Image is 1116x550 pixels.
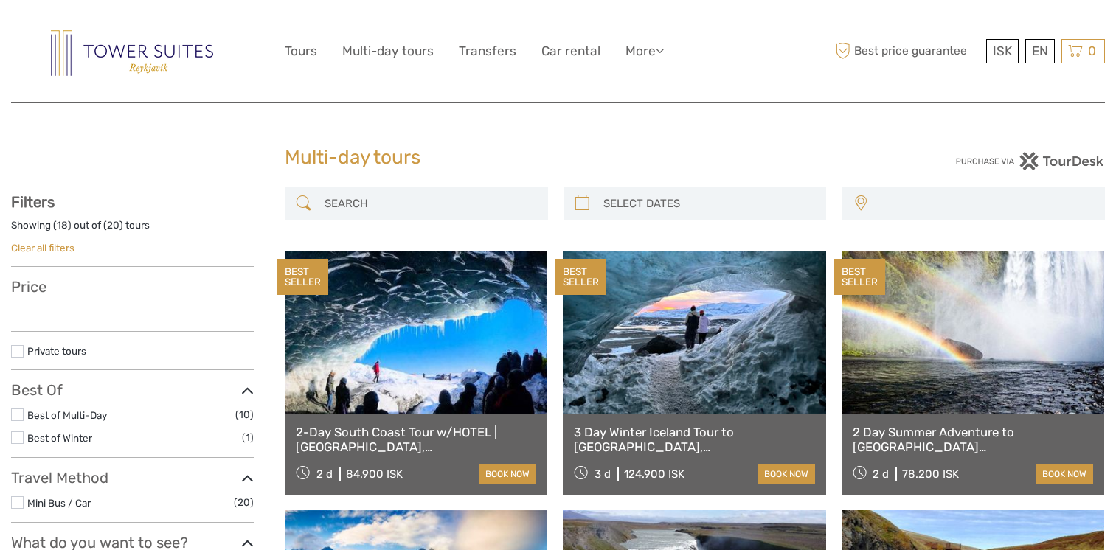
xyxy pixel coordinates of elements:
input: SELECT DATES [597,191,819,217]
a: Mini Bus / Car [27,497,91,509]
a: Best of Multi-Day [27,409,107,421]
span: ISK [993,43,1012,58]
label: 20 [107,218,119,232]
a: 3 Day Winter Iceland Tour to [GEOGRAPHIC_DATA], [GEOGRAPHIC_DATA], [GEOGRAPHIC_DATA] and [GEOGRAP... [574,425,814,455]
span: 2 d [873,467,889,481]
a: 2-Day South Coast Tour w/HOTEL | [GEOGRAPHIC_DATA], [GEOGRAPHIC_DATA], [GEOGRAPHIC_DATA] & Waterf... [296,425,536,455]
a: book now [479,464,536,484]
div: Showing ( ) out of ( ) tours [11,218,254,241]
div: 84.900 ISK [346,467,403,481]
a: Tours [285,41,317,62]
span: (20) [234,494,254,511]
div: 78.200 ISK [902,467,959,481]
span: 2 d [316,467,333,481]
span: 0 [1086,43,1098,58]
h3: Travel Method [11,469,254,487]
img: PurchaseViaTourDesk.png [955,152,1105,170]
a: Multi-day tours [342,41,434,62]
div: 124.900 ISK [624,467,684,481]
h3: Price [11,278,254,296]
a: Car rental [541,41,600,62]
a: book now [1036,464,1093,484]
label: 18 [57,218,68,232]
span: 3 d [595,467,611,481]
a: Best of Winter [27,432,92,444]
div: EN [1025,39,1055,63]
div: BEST SELLER [277,259,328,296]
img: Reykjavik Residence [51,27,213,76]
h1: Multi-day tours [285,146,832,170]
a: 2 Day Summer Adventure to [GEOGRAPHIC_DATA] [GEOGRAPHIC_DATA], Glacier Hiking, [GEOGRAPHIC_DATA],... [853,425,1093,455]
a: Private tours [27,345,86,357]
span: (1) [242,429,254,446]
span: (10) [235,406,254,423]
input: SEARCH [319,191,541,217]
div: BEST SELLER [834,259,885,296]
a: Transfers [459,41,516,62]
a: More [625,41,664,62]
span: Best price guarantee [831,39,982,63]
h3: Best Of [11,381,254,399]
a: book now [758,464,815,484]
strong: Filters [11,193,55,211]
a: Clear all filters [11,242,74,254]
div: BEST SELLER [555,259,606,296]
